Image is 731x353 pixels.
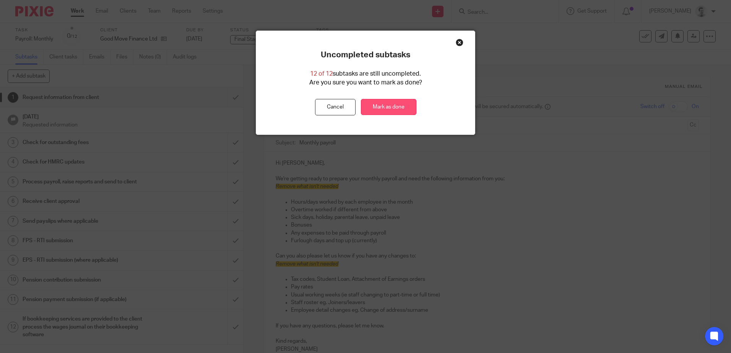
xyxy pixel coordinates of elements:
[310,70,421,78] p: subtasks are still uncompleted.
[310,71,333,77] span: 12 of 12
[361,99,416,115] a: Mark as done
[315,99,356,115] button: Cancel
[321,50,410,60] p: Uncompleted subtasks
[456,39,463,46] div: Close this dialog window
[309,78,422,87] p: Are you sure you want to mark as done?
